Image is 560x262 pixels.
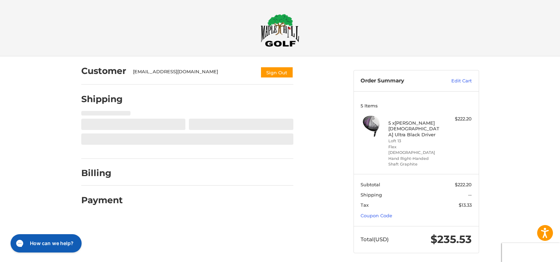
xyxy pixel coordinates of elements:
[468,192,472,198] span: --
[81,65,126,76] h2: Customer
[261,14,299,47] img: Maple Hill Golf
[81,195,123,206] h2: Payment
[388,120,442,137] h4: 5 x [PERSON_NAME] [DEMOGRAPHIC_DATA] Ultra Black Driver
[459,202,472,208] span: $13.33
[81,168,122,179] h2: Billing
[361,213,392,218] a: Coupon Code
[444,116,472,123] div: $222.20
[431,233,472,246] span: $235.53
[388,144,442,156] li: Flex [DEMOGRAPHIC_DATA]
[388,156,442,162] li: Hand Right-Handed
[455,182,472,187] span: $222.20
[502,243,560,262] iframe: Google Customer Reviews
[81,94,123,105] h2: Shipping
[436,77,472,85] a: Edit Cart
[388,161,442,167] li: Shaft Graphite
[260,67,293,78] button: Sign Out
[361,182,380,187] span: Subtotal
[361,103,472,108] h3: 5 Items
[361,236,389,243] span: Total (USD)
[133,68,253,78] div: [EMAIL_ADDRESS][DOMAIN_NAME]
[388,138,442,144] li: Loft 13
[7,232,84,255] iframe: Gorgias live chat messenger
[361,192,382,198] span: Shipping
[361,77,436,85] h3: Order Summary
[361,202,369,208] span: Tax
